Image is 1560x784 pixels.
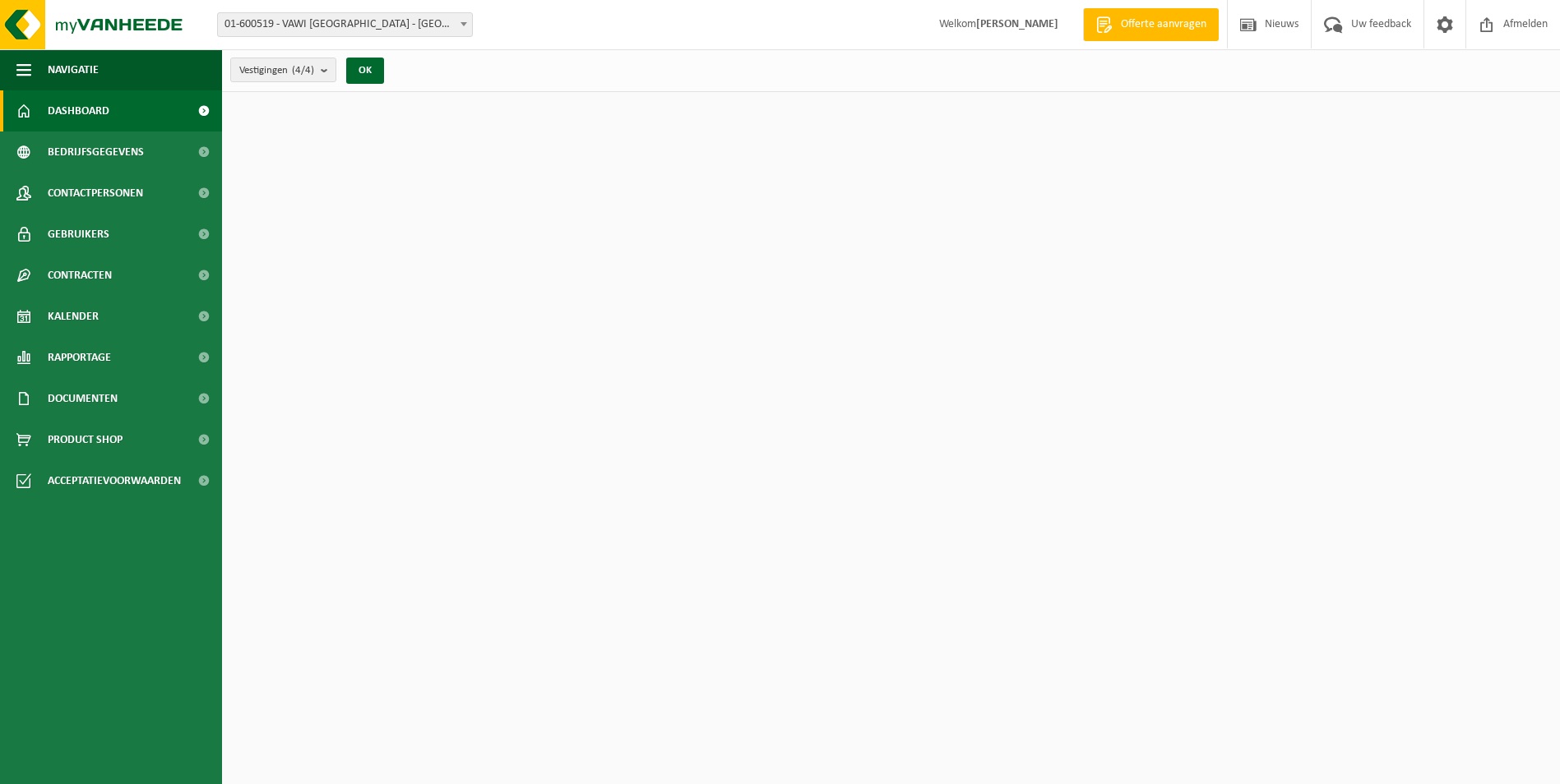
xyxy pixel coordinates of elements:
span: Rapportage [48,337,111,378]
span: Documenten [48,378,118,419]
span: 01-600519 - VAWI NV - ANTWERPEN [218,13,472,36]
span: Contracten [48,255,112,296]
span: Bedrijfsgegevens [48,131,144,173]
span: Gebruikers [48,214,109,255]
a: Offerte aanvragen [1083,8,1219,41]
strong: [PERSON_NAME] [976,18,1058,30]
span: 01-600519 - VAWI NV - ANTWERPEN [217,12,473,37]
span: Vestigingen [239,58,314,83]
button: OK [346,58,384,84]
span: Product Shop [48,419,123,460]
span: Contactpersonen [48,173,143,214]
button: Vestigingen(4/4) [230,58,336,82]
span: Offerte aanvragen [1117,16,1211,33]
span: Kalender [48,296,99,337]
span: Acceptatievoorwaarden [48,460,181,501]
count: (4/4) [292,65,314,76]
span: Dashboard [48,90,109,131]
span: Navigatie [48,49,99,90]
